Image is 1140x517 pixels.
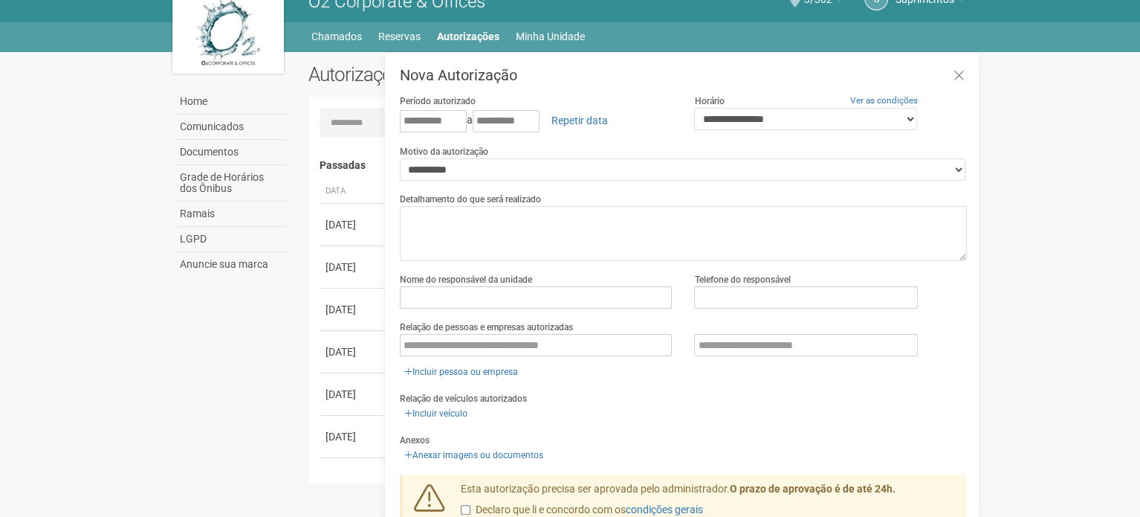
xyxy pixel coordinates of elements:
label: Motivo da autorização [400,145,488,158]
label: Relação de pessoas e empresas autorizadas [400,321,573,334]
a: LGPD [176,227,286,252]
div: [DATE] [326,302,380,317]
div: [DATE] [326,260,380,274]
div: a [400,108,673,133]
label: Anexos [400,434,430,447]
div: [DATE] [326,217,380,232]
a: Documentos [176,140,286,165]
a: condições gerais [626,504,703,516]
a: Incluir veículo [400,405,472,422]
label: Horário [694,94,724,108]
a: Anexar imagens ou documentos [400,447,548,463]
a: Minha Unidade [516,26,585,47]
label: Nome do responsável da unidade [400,273,532,286]
div: [DATE] [326,387,380,402]
h2: Autorizações [308,63,626,86]
a: Autorizações [437,26,499,47]
a: Grade de Horários dos Ônibus [176,165,286,202]
h3: Nova Autorização [400,68,967,83]
a: Ver as condições [850,95,918,106]
a: Incluir pessoa ou empresa [400,364,522,380]
input: Declaro que li e concordo com oscondições gerais [461,505,470,515]
label: Relação de veículos autorizados [400,392,527,405]
a: Home [176,89,286,115]
a: Chamados [311,26,362,47]
div: [DATE] [326,344,380,359]
a: Reservas [378,26,421,47]
div: [DATE] [326,429,380,444]
a: Repetir data [542,108,618,133]
label: Detalhamento do que será realizado [400,193,541,206]
a: Ramais [176,202,286,227]
label: Telefone do responsável [694,273,790,286]
h4: Passadas [320,160,956,171]
a: Anuncie sua marca [176,252,286,277]
strong: O prazo de aprovação é de até 24h. [730,483,896,495]
label: Período autorizado [400,94,476,108]
div: [DATE] [326,472,380,487]
a: Comunicados [176,115,286,140]
th: Data [320,179,386,204]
